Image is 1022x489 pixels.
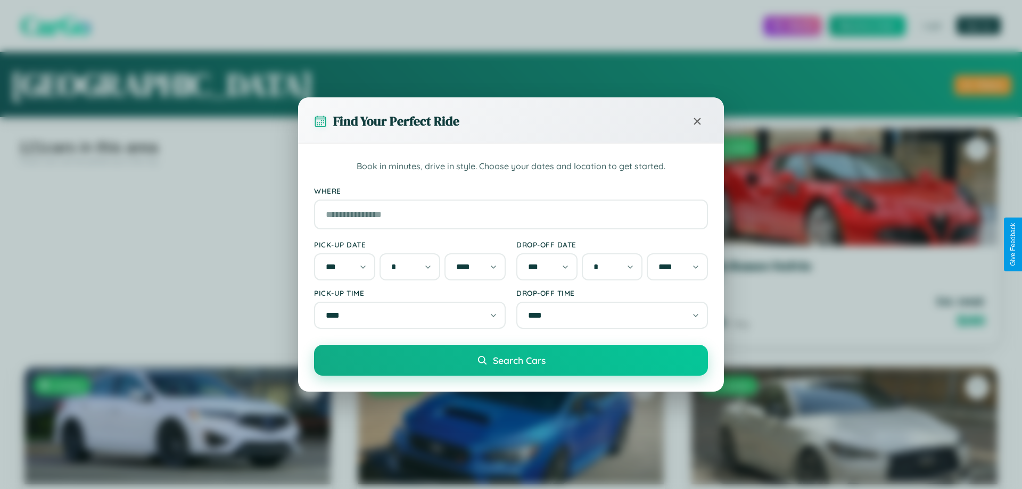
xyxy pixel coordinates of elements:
label: Drop-off Date [516,240,708,249]
label: Pick-up Time [314,288,506,297]
label: Where [314,186,708,195]
label: Drop-off Time [516,288,708,297]
label: Pick-up Date [314,240,506,249]
span: Search Cars [493,354,546,366]
p: Book in minutes, drive in style. Choose your dates and location to get started. [314,160,708,173]
button: Search Cars [314,345,708,376]
h3: Find Your Perfect Ride [333,112,459,130]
